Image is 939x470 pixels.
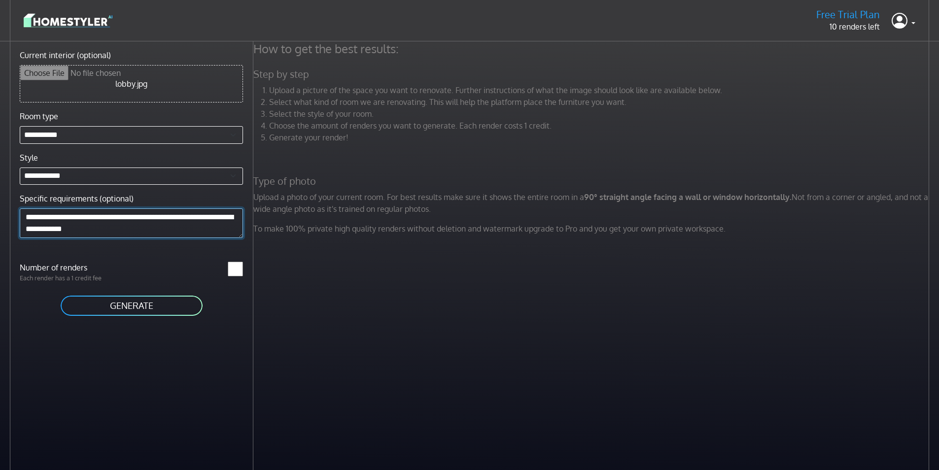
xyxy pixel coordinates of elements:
button: GENERATE [60,295,204,317]
label: Room type [20,110,58,122]
label: Number of renders [14,262,132,273]
p: Upload a photo of your current room. For best results make sure it shows the entire room in a Not... [247,191,938,215]
li: Choose the amount of renders you want to generate. Each render costs 1 credit. [269,120,932,132]
p: To make 100% private high quality renders without deletion and watermark upgrade to Pro and you g... [247,223,938,235]
li: Select the style of your room. [269,108,932,120]
h5: Step by step [247,68,938,80]
li: Upload a picture of the space you want to renovate. Further instructions of what the image should... [269,84,932,96]
strong: 90° straight angle facing a wall or window horizontally. [584,192,792,202]
p: 10 renders left [816,21,880,33]
h4: How to get the best results: [247,41,938,56]
label: Current interior (optional) [20,49,111,61]
h5: Free Trial Plan [816,8,880,21]
li: Select what kind of room we are renovating. This will help the platform place the furniture you w... [269,96,932,108]
img: logo-3de290ba35641baa71223ecac5eacb59cb85b4c7fdf211dc9aaecaaee71ea2f8.svg [24,12,112,29]
li: Generate your render! [269,132,932,143]
p: Each render has a 1 credit fee [14,273,132,283]
h5: Type of photo [247,175,938,187]
label: Style [20,152,38,164]
label: Specific requirements (optional) [20,193,134,204]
